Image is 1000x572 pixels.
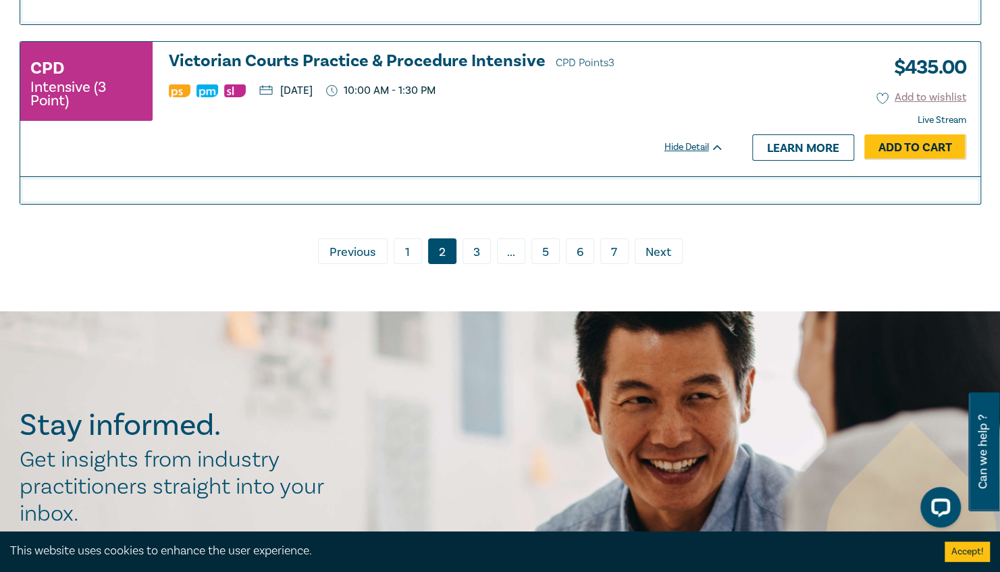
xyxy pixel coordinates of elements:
iframe: LiveChat chat widget [910,482,966,538]
strong: Live Stream [918,114,966,126]
button: Add to wishlist [876,90,966,105]
h3: CPD [30,56,64,80]
div: This website uses cookies to enhance the user experience. [10,542,924,560]
a: 7 [600,238,629,264]
h2: Stay informed. [20,408,338,443]
span: Previous [330,244,375,261]
img: Substantive Law [224,84,246,97]
p: 10:00 AM - 1:30 PM [326,84,436,97]
span: ... [497,238,525,264]
a: 6 [566,238,594,264]
a: Learn more [752,134,854,160]
img: Professional Skills [169,84,190,97]
img: Practice Management & Business Skills [196,84,218,97]
a: Add to Cart [864,134,966,160]
button: Accept cookies [945,542,990,562]
a: Previous [318,238,388,264]
a: 1 [394,238,422,264]
a: Next [635,238,683,264]
a: 3 [463,238,491,264]
small: Intensive (3 Point) [30,80,142,107]
a: 5 [531,238,560,264]
div: Hide Detail [664,140,739,154]
h3: $ 435.00 [884,52,966,83]
span: Can we help ? [976,400,989,503]
h2: Get insights from industry practitioners straight into your inbox. [20,446,338,527]
span: CPD Points 3 [556,56,614,70]
a: Victorian Courts Practice & Procedure Intensive CPD Points3 [169,52,724,72]
h3: Victorian Courts Practice & Procedure Intensive [169,52,724,72]
a: 2 [428,238,456,264]
p: [DATE] [259,85,313,96]
span: Next [646,244,671,261]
